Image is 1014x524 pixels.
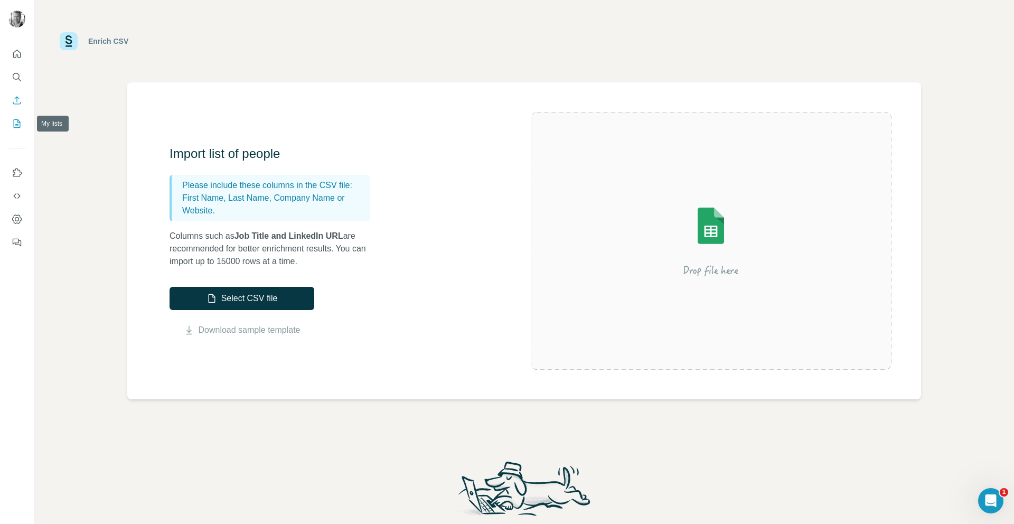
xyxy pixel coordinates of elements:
[8,44,25,63] button: Quick start
[60,32,78,50] img: Surfe Logo
[170,324,314,336] button: Download sample template
[182,179,366,192] p: Please include these columns in the CSV file:
[8,11,25,27] img: Avatar
[182,192,366,217] p: First Name, Last Name, Company Name or Website.
[978,488,1003,513] iframe: Intercom live chat
[199,324,301,336] a: Download sample template
[8,114,25,133] button: My lists
[8,186,25,205] button: Use Surfe API
[234,231,343,240] span: Job Title and LinkedIn URL
[170,230,381,268] p: Columns such as are recommended for better enrichment results. You can import up to 15000 rows at...
[8,163,25,182] button: Use Surfe on LinkedIn
[616,177,806,304] img: Surfe Illustration - Drop file here or select below
[8,233,25,252] button: Feedback
[170,287,314,310] button: Select CSV file
[88,36,128,46] div: Enrich CSV
[8,68,25,87] button: Search
[8,91,25,110] button: Enrich CSV
[1000,488,1008,497] span: 1
[8,210,25,229] button: Dashboard
[170,145,381,162] h3: Import list of people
